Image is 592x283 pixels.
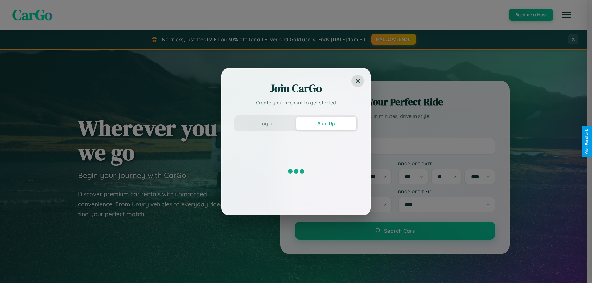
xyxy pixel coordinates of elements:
p: Create your account to get started [234,99,358,106]
button: Sign Up [296,117,356,130]
iframe: Intercom live chat [6,262,21,277]
h2: Join CarGo [234,81,358,96]
button: Login [236,117,296,130]
div: Give Feedback [585,129,589,154]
